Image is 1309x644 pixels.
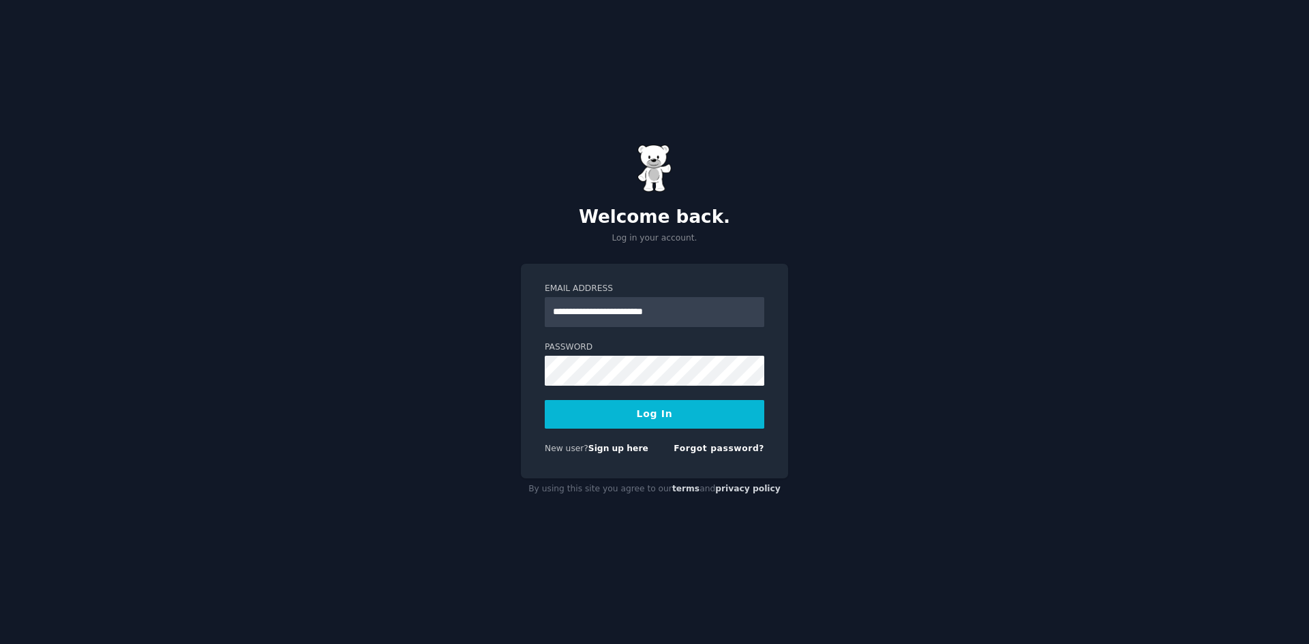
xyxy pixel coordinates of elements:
[588,444,648,453] a: Sign up here
[521,232,788,245] p: Log in your account.
[521,478,788,500] div: By using this site you agree to our and
[545,283,764,295] label: Email Address
[545,400,764,429] button: Log In
[672,484,699,493] a: terms
[637,144,672,192] img: Gummy Bear
[545,444,588,453] span: New user?
[521,206,788,228] h2: Welcome back.
[715,484,781,493] a: privacy policy
[545,341,764,354] label: Password
[674,444,764,453] a: Forgot password?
